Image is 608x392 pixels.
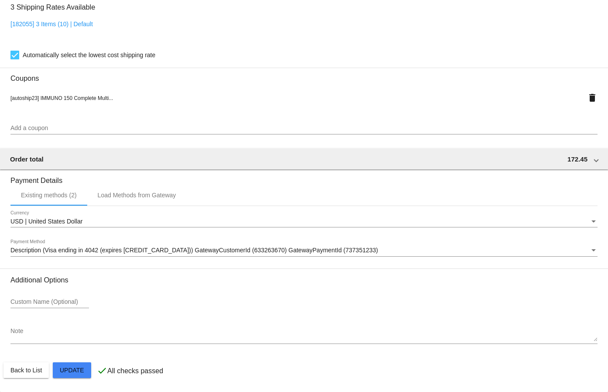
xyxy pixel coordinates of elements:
a: [182055] 3 Items (10) | Default [10,21,93,28]
span: Update [60,367,84,374]
button: Back to List [3,362,49,378]
span: [autoship23] IMMUNO 150 Complete Multi... [10,95,113,101]
button: Update [53,362,91,378]
mat-icon: delete [587,93,598,103]
mat-select: Currency [10,218,598,225]
h3: Coupons [10,68,598,83]
span: USD | United States Dollar [10,218,82,225]
div: Load Methods from Gateway [98,192,176,199]
span: 172.45 [567,155,588,163]
span: Description (Visa ending in 4042 (expires [CREDIT_CARD_DATA])) GatewayCustomerId (633263670) Gate... [10,247,378,254]
p: All checks passed [107,367,163,375]
input: Custom Name (Optional) [10,299,89,306]
span: Order total [10,155,44,163]
mat-select: Payment Method [10,247,598,254]
h3: Payment Details [10,170,598,185]
mat-icon: check [97,365,107,376]
div: Existing methods (2) [21,192,77,199]
span: Back to List [10,367,42,374]
span: Automatically select the lowest cost shipping rate [23,50,155,60]
h3: Additional Options [10,276,598,284]
input: Add a coupon [10,125,598,132]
